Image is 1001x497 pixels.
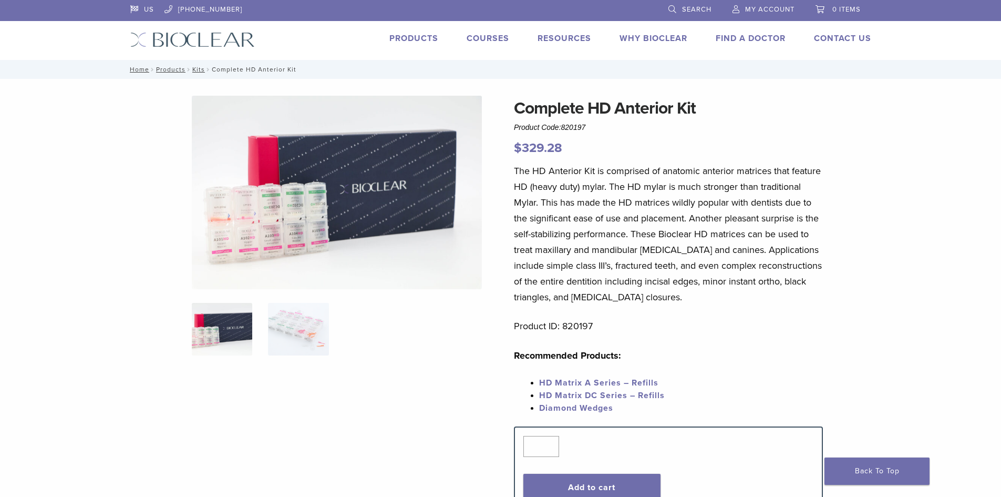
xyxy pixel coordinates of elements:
[620,33,687,44] a: Why Bioclear
[467,33,509,44] a: Courses
[127,66,149,73] a: Home
[130,32,255,47] img: Bioclear
[539,403,613,413] a: Diamond Wedges
[192,66,205,73] a: Kits
[514,163,823,305] p: The HD Anterior Kit is comprised of anatomic anterior matrices that feature HD (heavy duty) mylar...
[205,67,212,72] span: /
[192,96,482,289] img: IMG_8088 (1)
[268,303,328,356] img: Complete HD Anterior Kit - Image 2
[192,303,252,356] img: IMG_8088-1-324x324.jpg
[561,123,586,131] span: 820197
[814,33,871,44] a: Contact Us
[389,33,438,44] a: Products
[824,458,930,485] a: Back To Top
[185,67,192,72] span: /
[514,140,522,156] span: $
[514,140,562,156] bdi: 329.28
[832,5,861,14] span: 0 items
[539,390,665,401] a: HD Matrix DC Series – Refills
[122,60,879,79] nav: Complete HD Anterior Kit
[149,67,156,72] span: /
[514,350,621,361] strong: Recommended Products:
[514,96,823,121] h1: Complete HD Anterior Kit
[539,378,658,388] a: HD Matrix A Series – Refills
[156,66,185,73] a: Products
[682,5,711,14] span: Search
[716,33,786,44] a: Find A Doctor
[514,318,823,334] p: Product ID: 820197
[538,33,591,44] a: Resources
[514,123,585,131] span: Product Code:
[745,5,794,14] span: My Account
